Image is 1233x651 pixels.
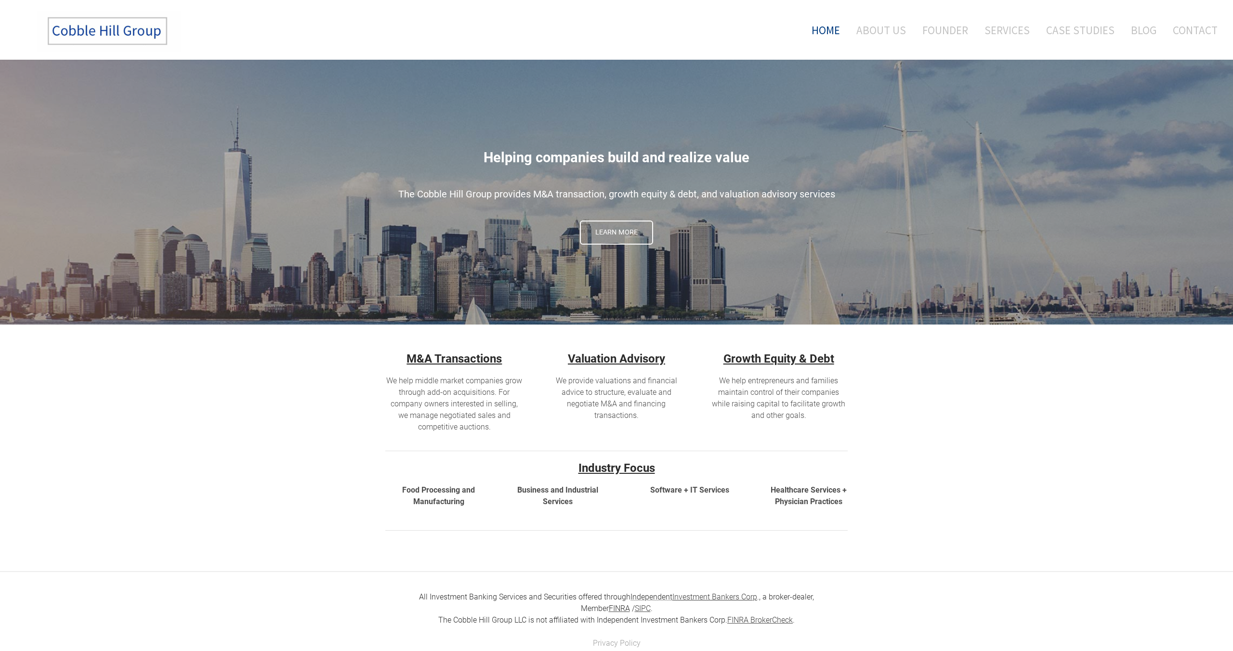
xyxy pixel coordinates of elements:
a: IndependentInvestment Bankers Corp. [630,592,759,601]
strong: Software + IT Services [650,485,729,495]
a: FINRA [609,604,630,613]
a: Case Studies [1039,10,1122,50]
span: We help entrepreneurs and families maintain control of their companies while raising capital to f... [712,376,845,420]
a: About Us [849,10,913,50]
font: Business and Industrial Services [517,485,598,506]
font: Independent [630,592,672,601]
span: Helping companies build and realize value [484,149,749,166]
a: Valuation Advisory [568,352,665,365]
font: . [651,604,653,613]
span: Learn More [581,221,652,244]
strong: Healthcare Services + Physician Practices [771,485,847,506]
strong: Growth Equity & Debt [723,352,834,365]
font: The Cobble Hill Group LLC is not affiliated with Independent Investment Bankers Corp. [438,615,727,625]
u: Investment Bankers Corp [672,592,757,601]
strong: Food Processing and Manufacturing [402,485,475,506]
a: Home [797,10,847,50]
a: Founder [915,10,975,50]
img: The Cobble Hill Group LLC [37,10,181,52]
a: FINRA BrokerCheck [727,615,793,625]
span: We provide valuations and financial advice to structure, evaluate and negotiate M&A and financing... [556,376,677,420]
a: Privacy Policy [593,638,641,648]
a: SIPC [635,604,651,613]
font: . [793,615,795,625]
font: . [672,592,759,601]
a: Blog [1124,10,1164,50]
a: Learn More [580,221,653,245]
a: Services [977,10,1037,50]
font: / [632,604,635,613]
strong: Industry Focus [578,461,655,475]
u: M&A Transactions [407,352,502,365]
a: Contact [1166,10,1218,50]
span: The Cobble Hill Group provides M&A transaction, growth equity & debt, and valuation advisory serv... [398,188,835,200]
span: We help middle market companies grow through add-on acquisitions. For company owners interested i... [386,376,522,431]
font: All Investment Banking Services and Securities offered through [419,592,630,601]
